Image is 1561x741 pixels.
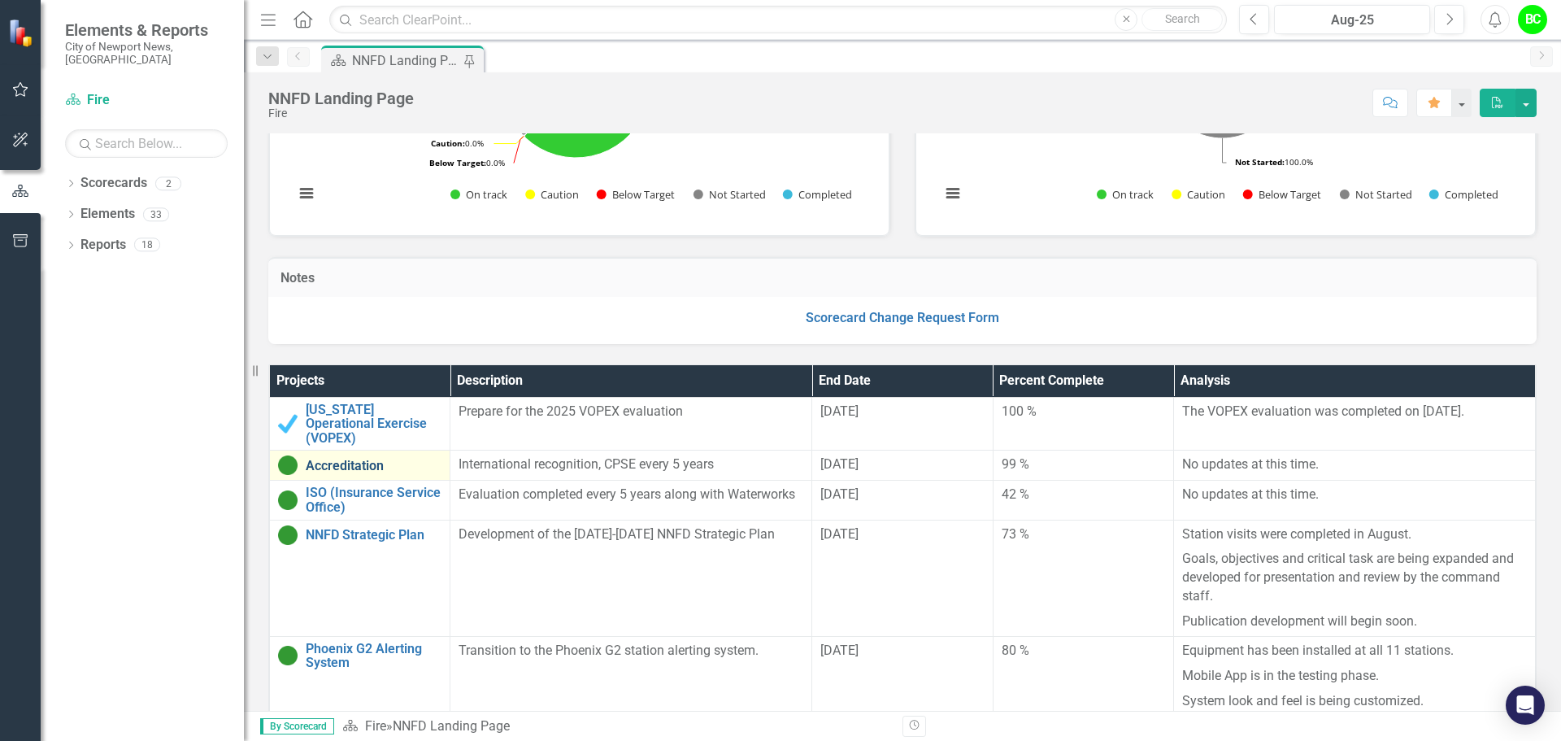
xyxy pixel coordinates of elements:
[65,20,228,40] span: Elements & Reports
[306,403,441,446] a: [US_STATE] Operational Exercise (VOPEX)
[1002,455,1165,474] div: 99 %
[431,137,465,149] tspan: Caution:
[80,236,126,255] a: Reports
[280,271,1524,286] h3: Notes
[352,50,459,71] div: NNFD Landing Page
[270,397,450,451] td: Double-Click to Edit Right Click for Context Menu
[525,187,579,202] button: Show Caution
[65,91,228,110] a: Fire
[329,6,1227,34] input: Search ClearPoint...
[1002,403,1165,421] div: 100 %
[1002,486,1165,504] div: 42 %
[709,187,766,202] text: Not Started
[820,526,859,542] span: [DATE]
[459,642,803,660] p: Transition to the Phoenix G2 station alerting system.
[597,187,676,202] button: Show Below Target
[134,238,160,252] div: 18
[1235,156,1313,168] text: 100.0%
[1355,187,1412,202] text: Not Started
[278,525,298,545] img: On Target
[1174,451,1536,481] td: Double-Click to Edit
[1274,5,1430,34] button: Aug-25
[1002,525,1165,544] div: 73 %
[1162,17,1283,138] path: Not Started, 4.
[1506,686,1545,725] div: Open Intercom Messenger
[270,481,450,520] td: Double-Click to Edit Right Click for Context Menu
[783,187,852,202] button: Show Completed
[1182,689,1527,714] p: System look and feel is being customized.
[1182,486,1527,504] p: No updates at this time.
[278,646,298,665] img: On Target
[306,486,441,514] a: ISO (Insurance Service Office)
[820,403,859,419] span: [DATE]
[8,19,37,47] img: ClearPoint Strategy
[1182,547,1527,609] p: Goals, objectives and critical task are being expanded and developed for presentation and review ...
[278,455,298,475] img: On Target
[1243,187,1322,202] button: Show Below Target
[1002,642,1165,660] div: 80 %
[65,40,228,67] small: City of Newport News, [GEOGRAPHIC_DATA]
[459,486,803,504] p: Evaluation completed every 5 years along with Waterworks
[1141,8,1223,31] button: Search
[342,717,890,736] div: »
[65,129,228,158] input: Search Below...
[1235,156,1285,168] tspan: Not Started:
[1172,187,1225,202] button: Show Caution
[1182,642,1527,664] p: Equipment has been installed at all 11 stations.
[278,490,298,510] img: On Target
[429,157,505,168] text: 0.0%
[278,414,298,434] img: Completed
[1429,187,1498,202] button: Show Completed
[1182,403,1527,421] p: The VOPEX evaluation was completed on [DATE].
[993,481,1173,520] td: Double-Click to Edit
[306,459,441,473] a: Accreditation
[993,451,1173,481] td: Double-Click to Edit
[260,718,334,734] span: By Scorecard
[1518,5,1547,34] button: BC
[268,89,414,107] div: NNFD Landing Page
[365,718,386,734] a: Fire
[459,455,803,474] p: International recognition, CPSE every 5 years
[941,182,964,205] button: View chart menu, Chart
[1097,187,1154,202] button: Show On track
[295,182,318,205] button: View chart menu, Chart
[270,520,450,636] td: Double-Click to Edit Right Click for Context Menu
[1174,481,1536,520] td: Double-Click to Edit
[80,174,147,193] a: Scorecards
[459,403,803,421] p: Prepare for the 2025 VOPEX evaluation
[80,205,135,224] a: Elements
[1182,609,1527,631] p: Publication development will begin soon.
[993,397,1173,451] td: Double-Click to Edit
[431,137,484,149] text: 0.0%
[694,187,765,202] button: Show Not Started
[429,157,486,168] tspan: Below Target:
[1182,455,1527,474] p: No updates at this time.
[1174,397,1536,451] td: Double-Click to Edit
[1174,520,1536,636] td: Double-Click to Edit
[1165,12,1200,25] span: Search
[820,486,859,502] span: [DATE]
[393,718,510,734] div: NNFD Landing Page
[1280,11,1424,30] div: Aug-25
[1182,664,1527,689] p: Mobile App is in the testing phase.
[306,642,441,670] a: Phoenix G2 Alerting System
[143,207,169,221] div: 33
[459,525,803,544] p: Development of the [DATE]-[DATE] NNFD Strategic Plan
[820,456,859,472] span: [DATE]
[450,187,507,202] button: Show On track
[993,520,1173,636] td: Double-Click to Edit
[806,310,999,325] a: Scorecard Change Request Form
[306,528,441,543] a: NNFD Strategic Plan
[268,107,414,120] div: Fire
[270,451,450,481] td: Double-Click to Edit Right Click for Context Menu
[1340,187,1411,202] button: Show Not Started
[820,643,859,658] span: [DATE]
[155,177,181,190] div: 2
[1182,525,1527,547] p: Station visits were completed in August.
